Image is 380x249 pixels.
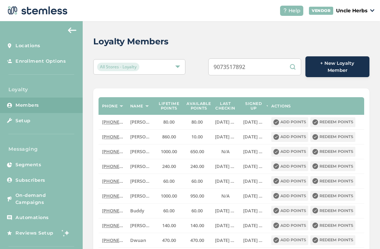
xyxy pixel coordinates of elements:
label: (907) 978-4145 [102,208,123,214]
label: 140.00 [158,223,179,229]
span: [PERSON_NAME] [130,133,166,140]
span: 950.00 [190,193,204,199]
img: icon-sort-1e1d7615.svg [145,105,149,107]
button: Redeem points [310,220,355,230]
span: Help [289,7,300,14]
h2: Loyalty Members [93,35,169,48]
button: Redeem points [310,206,355,216]
span: [PHONE_NUMBER] [102,148,142,155]
label: 80.00 [158,119,179,125]
label: Buddy [130,208,151,214]
label: 60.00 [186,208,208,214]
span: [DATE] 18:08:12 [243,193,276,199]
span: 60.00 [191,207,203,214]
label: (907) 830-9223 [102,134,123,140]
span: 1000.00 [161,148,177,155]
span: [PERSON_NAME] d [130,119,170,125]
span: 60.00 [191,178,203,184]
span: Segments [15,161,41,168]
label: 2024-04-04 18:08:11 [243,163,264,169]
img: logo-dark-0685b13c.svg [6,4,68,18]
span: [PHONE_NUMBER] [102,237,142,243]
span: [PHONE_NUMBER] [102,207,142,214]
label: sarah stevens [130,163,151,169]
span: [PHONE_NUMBER] [102,119,142,125]
span: Buddy [130,207,144,214]
span: [DATE] 22:03:55 [215,163,248,169]
label: Koushi Sunder [130,193,151,199]
span: [PHONE_NUMBER] [102,193,142,199]
span: [DATE] 21:38:49 [215,119,248,125]
button: Redeem points [310,176,355,186]
label: N/A [215,149,236,155]
label: 60.00 [186,178,208,184]
span: All Stores - Loyalty [97,63,139,71]
button: Add points [271,147,308,157]
label: 1000.00 [158,149,179,155]
label: 470.00 [186,237,208,243]
label: (503) 332-4545 [102,193,123,199]
span: [PERSON_NAME] [130,193,166,199]
span: 60.00 [163,178,175,184]
label: N/A [215,193,236,199]
div: VENDOR [309,7,333,15]
label: 60.00 [158,178,179,184]
span: Setup [15,117,31,124]
span: [PERSON_NAME] [130,178,166,184]
button: Add points [271,117,308,127]
label: 860.00 [158,134,179,140]
label: Jerry [130,223,151,229]
button: + New Loyalty Member [305,56,369,77]
p: Uncle Herbs [336,7,367,14]
button: Redeem points [310,235,355,245]
button: Redeem points [310,117,355,127]
label: Phone [102,104,118,108]
button: Add points [271,220,308,230]
span: 470.00 [162,237,176,243]
label: 2024-08-13 22:01:09 [215,223,236,229]
span: [DATE] 00:37:10 [215,178,248,184]
label: 2024-07-30 00:37:10 [215,178,236,184]
span: [PHONE_NUMBER] [102,133,142,140]
span: Subscribers [15,177,45,184]
label: Signed up [243,101,264,111]
label: Available points [186,101,211,111]
label: (513) 954-9260 [102,237,123,243]
span: N/A [221,148,230,155]
span: Members [15,102,39,109]
span: 860.00 [162,133,176,140]
span: [DATE] 18:08:04 [243,148,276,155]
label: 2024-04-05 02:50:01 [243,119,264,125]
label: 2023-07-23 22:03:55 [215,163,236,169]
span: Dwuan [130,237,146,243]
span: [DATE] 02:50:02 [243,133,276,140]
span: Locations [15,42,40,49]
span: [PERSON_NAME] [130,222,166,229]
label: 240.00 [186,163,208,169]
span: [DATE] 08:07:08 [243,207,276,214]
span: [DATE] 19:20:14 [243,178,276,184]
input: Search [208,58,301,75]
span: 140.00 [162,222,176,229]
label: (847) 814-8468 [102,178,123,184]
button: Add points [271,235,308,245]
label: 2024-04-04 18:08:12 [243,193,264,199]
th: Actions [268,97,364,115]
label: 2024-04-11 05:36:58 [215,237,236,243]
span: [DATE] 05:32:02 [243,237,276,243]
label: 140.00 [186,223,208,229]
span: [DATE] 02:50:01 [243,119,276,125]
label: 2025-03-06 21:38:49 [215,119,236,125]
span: Reviews Setup [15,230,53,237]
span: [PERSON_NAME] [130,163,166,169]
img: icon-arrow-back-accent-c549486e.svg [68,27,76,33]
label: Dwuan [130,237,151,243]
span: [DATE] 05:36:58 [215,237,248,243]
label: 1000.00 [158,193,179,199]
label: Margaret [130,134,151,140]
label: 2025-07-25 21:35:13 [215,134,236,140]
img: icon-help-white-03924b79.svg [283,8,287,13]
label: 80.00 [186,119,208,125]
span: N/A [221,193,230,199]
span: [DATE] 22:01:09 [215,222,248,229]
